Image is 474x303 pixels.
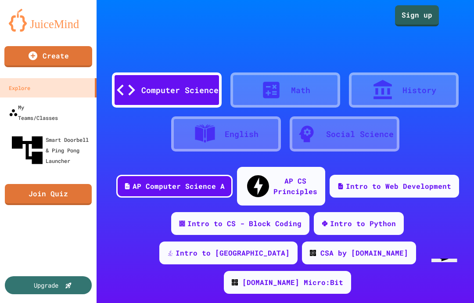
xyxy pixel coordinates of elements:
div: History [402,84,436,96]
div: Explore [9,83,30,93]
div: Intro to Python [330,218,396,229]
div: CSA by [DOMAIN_NAME] [320,248,408,258]
div: Math [291,84,310,96]
div: English [225,128,259,140]
div: Intro to CS - Block Coding [187,218,302,229]
a: Join Quiz [5,184,92,205]
a: Create [4,46,92,67]
div: Social Science [326,128,394,140]
a: Sign up [395,5,439,26]
div: AP CS Principles [273,176,317,197]
img: CODE_logo_RGB.png [232,279,238,285]
div: AP Computer Science A [133,181,225,191]
div: Upgrade [34,281,58,290]
div: [DOMAIN_NAME] Micro:Bit [242,277,343,288]
div: My Teams/Classes [9,102,58,123]
iframe: chat widget [428,259,467,296]
img: logo-orange.svg [9,9,88,32]
div: Intro to [GEOGRAPHIC_DATA] [176,248,290,258]
img: CODE_logo_RGB.png [310,250,316,256]
div: Computer Science [141,84,219,96]
div: Intro to Web Development [346,181,451,191]
div: Smart Doorbell & Ping Pong Launcher [9,132,93,169]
